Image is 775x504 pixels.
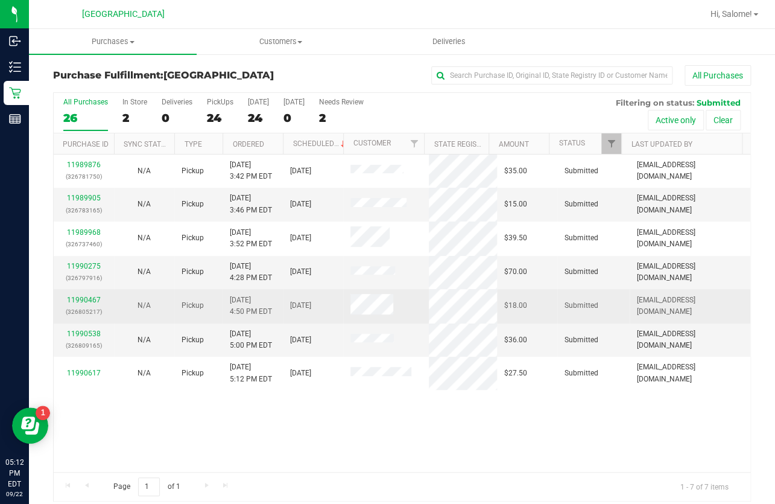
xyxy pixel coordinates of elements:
a: 11990617 [67,369,101,377]
inline-svg: Inventory [9,61,21,73]
span: Submitted [565,165,598,177]
p: (326805217) [61,306,107,317]
span: [DATE] [290,199,311,210]
span: [GEOGRAPHIC_DATA] [163,69,274,81]
span: Submitted [565,199,598,210]
a: 11990275 [67,262,101,270]
a: Type [184,140,201,148]
p: (326809165) [61,340,107,351]
div: Needs Review [319,98,364,106]
button: N/A [138,266,151,278]
input: Search Purchase ID, Original ID, State Registry ID or Customer Name... [431,66,672,85]
span: $27.50 [504,368,527,379]
a: State Registry ID [434,140,497,148]
a: Customer [353,139,390,147]
a: 11989968 [67,228,101,237]
input: 1 [138,477,160,496]
span: [DATE] [290,334,311,346]
span: Not Applicable [138,200,151,208]
div: 2 [122,111,147,125]
span: $18.00 [504,300,527,311]
a: 11990467 [67,296,101,304]
span: Not Applicable [138,369,151,377]
div: 2 [319,111,364,125]
iframe: Resource center unread badge [36,406,50,420]
span: [EMAIL_ADDRESS][DOMAIN_NAME] [637,227,743,250]
a: 11989876 [67,161,101,169]
p: (326781750) [61,171,107,182]
span: [EMAIL_ADDRESS][DOMAIN_NAME] [637,362,743,384]
div: PickUps [207,98,233,106]
inline-svg: Inbound [9,35,21,47]
span: Submitted [565,334,598,346]
span: [EMAIL_ADDRESS][DOMAIN_NAME] [637,159,743,182]
p: (326737460) [61,238,107,250]
span: [DATE] [290,232,311,244]
button: N/A [138,199,151,210]
span: [GEOGRAPHIC_DATA] [82,9,165,19]
span: $70.00 [504,266,527,278]
span: Deliveries [416,36,481,47]
button: N/A [138,300,151,311]
a: Status [558,139,584,147]
span: Submitted [697,98,741,107]
a: Filter [404,133,424,154]
span: Pickup [182,232,204,244]
button: N/A [138,368,151,379]
a: Ordered [232,140,264,148]
span: Not Applicable [138,267,151,276]
div: 24 [207,111,233,125]
span: $36.00 [504,334,527,346]
p: (326797916) [61,272,107,284]
span: [EMAIL_ADDRESS][DOMAIN_NAME] [637,295,743,317]
div: [DATE] [283,98,305,106]
span: [DATE] 3:42 PM EDT [230,159,272,182]
span: [DATE] [290,368,311,379]
span: Hi, Salome! [710,9,752,19]
div: 24 [248,111,269,125]
button: All Purchases [685,65,751,86]
span: Submitted [565,232,598,244]
span: Pickup [182,368,204,379]
span: Not Applicable [138,336,151,344]
span: Purchases [29,36,197,47]
span: Not Applicable [138,234,151,242]
span: Filtering on status: [616,98,694,107]
a: Purchases [29,29,197,54]
span: Pickup [182,199,204,210]
button: N/A [138,165,151,177]
span: Customers [197,36,364,47]
a: Customers [197,29,364,54]
span: [DATE] [290,300,311,311]
span: [EMAIL_ADDRESS][DOMAIN_NAME] [637,193,743,215]
span: 1 - 7 of 7 items [671,477,738,496]
inline-svg: Retail [9,87,21,99]
span: [EMAIL_ADDRESS][DOMAIN_NAME] [637,261,743,284]
span: Submitted [565,300,598,311]
a: 11990538 [67,330,101,338]
span: [DATE] 3:52 PM EDT [230,227,272,250]
span: Pickup [182,334,204,346]
button: Active only [648,110,704,130]
a: Purchase ID [63,140,109,148]
a: 11989905 [67,194,101,202]
inline-svg: Reports [9,113,21,125]
button: N/A [138,232,151,244]
button: Clear [706,110,741,130]
button: N/A [138,334,151,346]
div: 0 [283,111,305,125]
p: (326783165) [61,205,107,216]
div: Deliveries [162,98,192,106]
div: All Purchases [63,98,108,106]
a: Sync Status [124,140,170,148]
span: Not Applicable [138,167,151,175]
a: Filter [601,133,621,154]
div: 0 [162,111,192,125]
p: 09/22 [5,490,24,499]
span: Submitted [565,266,598,278]
iframe: Resource center [12,407,48,444]
a: Amount [498,140,528,148]
span: [DATE] 3:46 PM EDT [230,193,272,215]
span: Pickup [182,266,204,278]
